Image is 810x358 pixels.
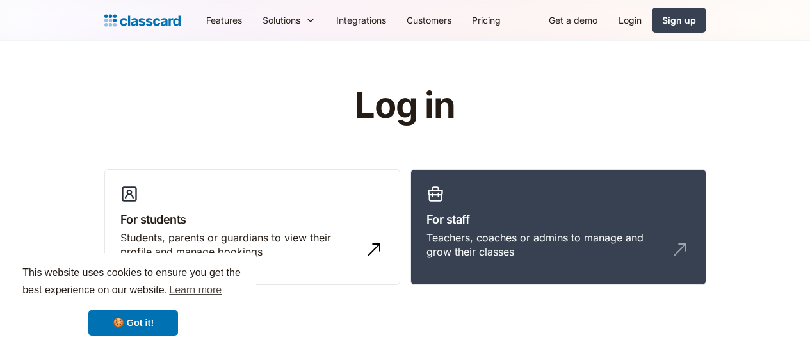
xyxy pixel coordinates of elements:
[462,6,511,35] a: Pricing
[120,231,359,259] div: Students, parents or guardians to view their profile and manage bookings
[652,8,706,33] a: Sign up
[252,6,326,35] div: Solutions
[426,231,665,259] div: Teachers, coaches or admins to manage and grow their classes
[426,211,690,228] h3: For staff
[104,12,181,29] a: Logo
[167,281,223,300] a: learn more about cookies
[608,6,652,35] a: Login
[539,6,608,35] a: Get a demo
[104,169,400,286] a: For studentsStudents, parents or guardians to view their profile and manage bookings
[22,265,244,300] span: This website uses cookies to ensure you get the best experience on our website.
[88,310,178,336] a: dismiss cookie message
[410,169,706,286] a: For staffTeachers, coaches or admins to manage and grow their classes
[263,13,300,27] div: Solutions
[196,6,252,35] a: Features
[10,253,256,348] div: cookieconsent
[326,6,396,35] a: Integrations
[120,211,384,228] h3: For students
[396,6,462,35] a: Customers
[202,86,608,126] h1: Log in
[662,13,696,27] div: Sign up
